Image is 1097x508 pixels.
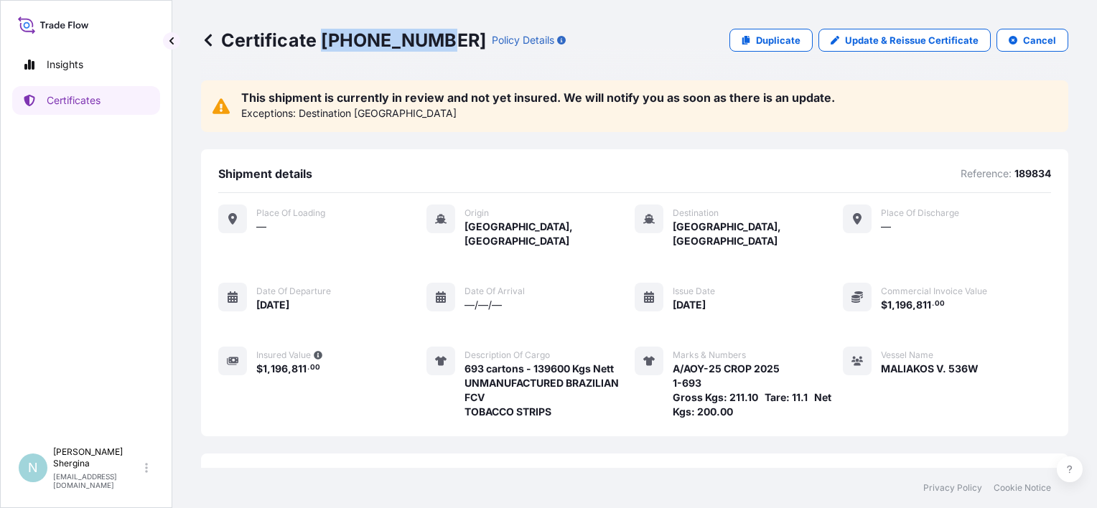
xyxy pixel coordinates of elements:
[892,300,895,310] span: ,
[288,364,291,374] span: ,
[241,92,835,103] p: This shipment is currently in review and not yet insured. We will notify you as soon as there is ...
[28,461,38,475] span: N
[218,166,312,181] span: Shipment details
[881,220,891,234] span: —
[1014,166,1051,181] p: 189834
[673,349,746,361] span: Marks & Numbers
[961,166,1012,181] p: Reference:
[881,207,959,219] span: Place of discharge
[673,362,843,419] span: A/AOY-25 CROP 2025 1-693 Gross Kgs: 211.10 Tare: 11.1 Net Kgs: 200.00
[994,482,1051,494] a: Cookie Notice
[267,364,271,374] span: ,
[465,349,550,361] span: Description of cargo
[307,365,309,370] span: .
[887,300,892,310] span: 1
[923,482,982,494] a: Privacy Policy
[492,33,554,47] p: Policy Details
[256,349,311,361] span: Insured Value
[310,365,320,370] span: 00
[12,50,160,79] a: Insights
[935,301,945,306] span: 00
[845,33,979,47] p: Update & Reissue Certificate
[465,298,502,312] span: —/—/—
[916,300,931,310] span: 811
[881,300,887,310] span: $
[299,106,457,121] p: Destination [GEOGRAPHIC_DATA]
[881,286,987,297] span: Commercial Invoice Value
[673,220,843,248] span: [GEOGRAPHIC_DATA], [GEOGRAPHIC_DATA]
[465,220,635,248] span: [GEOGRAPHIC_DATA], [GEOGRAPHIC_DATA]
[53,472,142,489] p: [EMAIL_ADDRESS][DOMAIN_NAME]
[256,364,263,374] span: $
[465,362,635,419] span: 693 cartons - 139600 Kgs Nett UNMANUFACTURED BRAZILIAN FCV TOBACCO STRIPS
[895,300,912,310] span: 196
[1023,33,1056,47] p: Cancel
[201,29,486,52] p: Certificate [PHONE_NUMBER]
[881,349,933,361] span: Vessel Name
[996,29,1068,52] button: Cancel
[53,446,142,469] p: [PERSON_NAME] Shergina
[263,364,267,374] span: 1
[256,286,331,297] span: Date of departure
[256,298,289,312] span: [DATE]
[271,364,288,374] span: 196
[12,86,160,115] a: Certificates
[465,207,489,219] span: Origin
[673,286,715,297] span: Issue Date
[256,220,266,234] span: —
[291,364,307,374] span: 811
[465,286,525,297] span: Date of arrival
[673,298,706,312] span: [DATE]
[256,207,325,219] span: Place of Loading
[729,29,813,52] a: Duplicate
[881,362,979,376] span: MALIAKOS V. 536W
[932,301,934,306] span: .
[47,57,83,72] p: Insights
[818,29,991,52] a: Update & Reissue Certificate
[47,93,101,108] p: Certificates
[756,33,800,47] p: Duplicate
[912,300,916,310] span: ,
[241,106,296,121] p: Exceptions:
[673,207,719,219] span: Destination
